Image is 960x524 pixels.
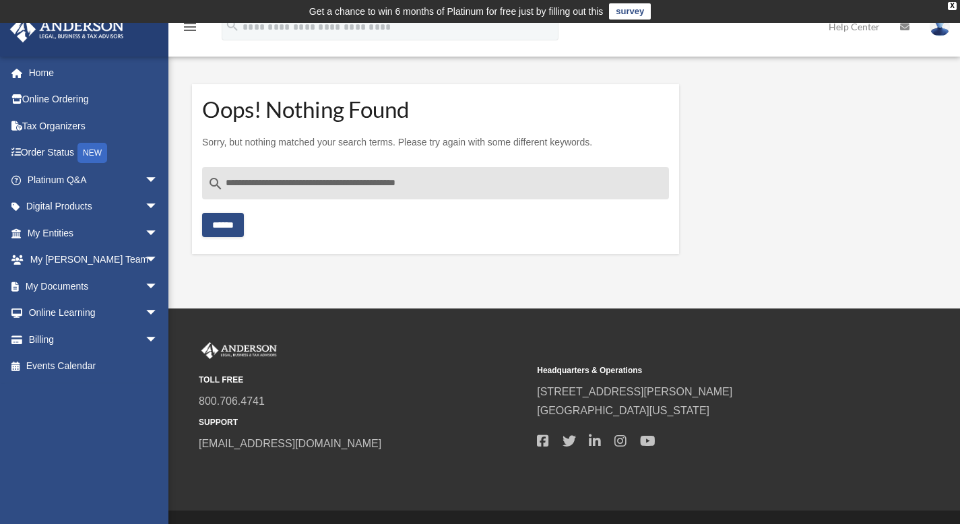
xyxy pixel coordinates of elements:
a: Order StatusNEW [9,139,179,167]
a: [STREET_ADDRESS][PERSON_NAME] [537,386,732,397]
div: NEW [77,143,107,163]
span: arrow_drop_down [145,220,172,247]
a: Digital Productsarrow_drop_down [9,193,179,220]
small: SUPPORT [199,416,527,430]
span: arrow_drop_down [145,247,172,274]
p: Sorry, but nothing matched your search terms. Please try again with some different keywords. [202,134,669,151]
a: menu [182,24,198,35]
span: arrow_drop_down [145,166,172,194]
a: Home [9,59,172,86]
span: arrow_drop_down [145,193,172,221]
img: Anderson Advisors Platinum Portal [6,16,128,42]
a: My Entitiesarrow_drop_down [9,220,179,247]
i: search [225,18,240,33]
img: Anderson Advisors Platinum Portal [199,342,280,360]
a: Billingarrow_drop_down [9,326,179,353]
a: [GEOGRAPHIC_DATA][US_STATE] [537,405,709,416]
span: arrow_drop_down [145,326,172,354]
span: arrow_drop_down [145,273,172,300]
a: Online Ordering [9,86,179,113]
a: Online Learningarrow_drop_down [9,300,179,327]
div: Get a chance to win 6 months of Platinum for free just by filling out this [309,3,604,20]
small: Headquarters & Operations [537,364,866,378]
a: survey [609,3,651,20]
small: TOLL FREE [199,373,527,387]
a: [EMAIL_ADDRESS][DOMAIN_NAME] [199,438,381,449]
a: My Documentsarrow_drop_down [9,273,179,300]
h1: Oops! Nothing Found [202,101,669,118]
a: Events Calendar [9,353,179,380]
img: User Pic [930,17,950,36]
a: My [PERSON_NAME] Teamarrow_drop_down [9,247,179,273]
a: Tax Organizers [9,112,179,139]
span: arrow_drop_down [145,300,172,327]
i: menu [182,19,198,35]
div: close [948,2,957,10]
a: Platinum Q&Aarrow_drop_down [9,166,179,193]
i: search [207,176,224,192]
a: 800.706.4741 [199,395,265,407]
